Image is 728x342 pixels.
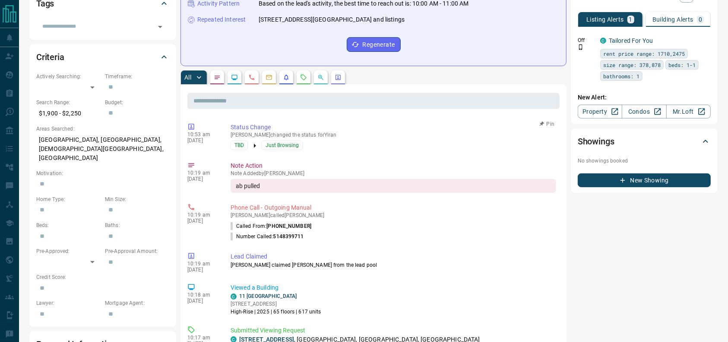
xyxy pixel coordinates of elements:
p: 0 [699,16,702,22]
p: [DATE] [187,176,218,182]
svg: Notes [214,74,221,81]
div: Showings [578,131,711,152]
span: size range: 378,878 [603,61,661,69]
p: Mortgage Agent: [105,299,169,307]
div: ab pulled [231,179,556,193]
button: Pin [535,120,560,128]
p: [DATE] [187,137,218,144]
p: Actively Searching: [36,73,101,80]
p: High-Rise | 2025 | 65 floors | 617 units [231,308,321,316]
p: Number Called: [231,233,304,240]
p: Off [578,36,595,44]
p: $1,900 - $2,250 [36,106,101,121]
h2: Criteria [36,50,64,64]
p: [GEOGRAPHIC_DATA], [GEOGRAPHIC_DATA], [DEMOGRAPHIC_DATA][GEOGRAPHIC_DATA], [GEOGRAPHIC_DATA] [36,133,169,165]
svg: Agent Actions [335,74,342,81]
a: 11 [GEOGRAPHIC_DATA] [239,293,297,299]
p: Note Added by [PERSON_NAME] [231,170,556,176]
p: [STREET_ADDRESS][GEOGRAPHIC_DATA] and listings [259,15,405,24]
p: Status Change [231,123,556,132]
p: Building Alerts [652,16,693,22]
p: Min Size: [105,195,169,203]
p: Search Range: [36,99,101,106]
svg: Requests [300,74,307,81]
p: Called From: [231,222,311,230]
button: Regenerate [347,37,401,52]
p: 10:53 am [187,131,218,137]
p: Viewed a Building [231,283,556,292]
button: Open [154,21,166,33]
span: rent price range: 1710,2475 [603,49,685,58]
p: [PERSON_NAME] changed the status for Yiran [231,132,556,138]
p: Pre-Approved: [36,247,101,255]
svg: Calls [248,74,255,81]
svg: Emails [266,74,272,81]
p: 10:19 am [187,170,218,176]
p: Lawyer: [36,299,101,307]
p: Note Action [231,161,556,170]
p: Phone Call - Outgoing Manual [231,203,556,212]
p: Pre-Approval Amount: [105,247,169,255]
span: [PHONE_NUMBER] [266,223,311,229]
p: Submitted Viewing Request [231,326,556,335]
p: Areas Searched: [36,125,169,133]
p: Listing Alerts [586,16,624,22]
p: New Alert: [578,93,711,102]
p: [STREET_ADDRESS] [231,300,321,308]
p: Timeframe: [105,73,169,80]
p: No showings booked [578,157,711,165]
div: condos.ca [600,38,606,44]
p: Credit Score: [36,273,169,281]
p: 1 [629,16,633,22]
span: 5148399711 [273,233,304,240]
a: Condos [622,105,666,118]
span: TBD [234,141,244,150]
p: [PERSON_NAME] claimed [PERSON_NAME] from the lead pool [231,261,556,269]
div: condos.ca [231,294,237,300]
p: [DATE] [187,218,218,224]
span: Just Browsing [266,141,299,150]
p: 10:19 am [187,261,218,267]
svg: Opportunities [317,74,324,81]
span: bathrooms: 1 [603,72,639,80]
p: Budget: [105,99,169,106]
span: beds: 1-1 [668,61,696,69]
div: Criteria [36,47,169,67]
p: All [184,74,191,80]
svg: Lead Browsing Activity [231,74,238,81]
button: New Showing [578,173,711,187]
p: 10:19 am [187,212,218,218]
p: Home Type: [36,195,101,203]
svg: Push Notification Only [578,44,584,50]
p: 10:18 am [187,292,218,298]
p: [DATE] [187,267,218,273]
p: [DATE] [187,298,218,304]
a: Property [578,105,622,118]
p: Lead Claimed [231,252,556,261]
p: [PERSON_NAME] called [PERSON_NAME] [231,212,556,218]
p: Motivation: [36,169,169,177]
p: Beds: [36,221,101,229]
p: 10:17 am [187,335,218,341]
h2: Showings [578,134,614,148]
a: Mr.Loft [666,105,711,118]
p: Repeated Interest [197,15,246,24]
svg: Listing Alerts [283,74,290,81]
p: Baths: [105,221,169,229]
a: Tailored For You [609,37,653,44]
